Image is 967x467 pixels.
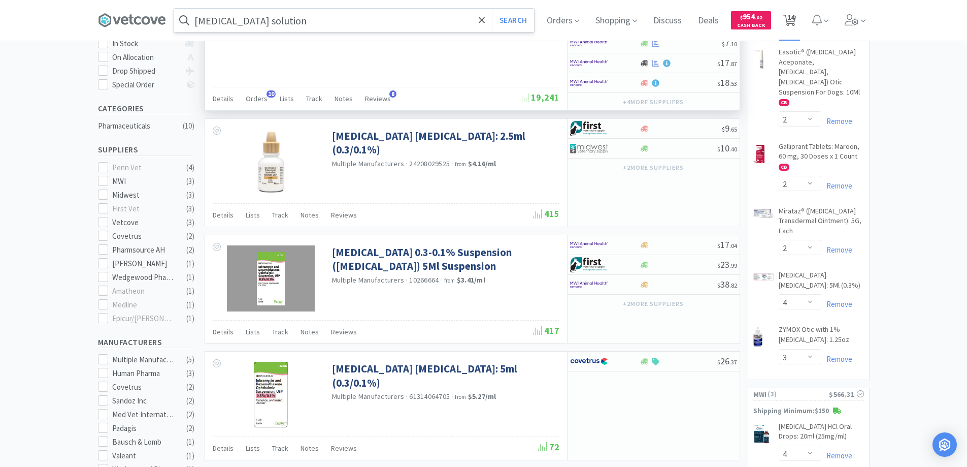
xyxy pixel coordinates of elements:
div: ( 1 ) [186,258,194,270]
a: Remove [821,181,852,191]
span: 8 [389,90,396,98]
img: bd1e518e8c2740598546cae4eb604f44_7077.png [753,424,771,444]
span: . 99 [729,262,737,269]
span: Track [272,327,288,336]
a: Multiple Manufacturers [332,275,405,285]
div: On Allocation [112,51,180,64]
div: ( 3 ) [186,367,194,380]
a: Multiple Manufacturers [332,159,405,168]
div: ( 1 ) [186,285,194,297]
div: Epicur/[PERSON_NAME] [112,313,175,325]
span: Details [213,444,234,453]
div: Amatheon [112,285,175,297]
div: ( 10 ) [183,120,194,132]
h5: Manufacturers [98,336,194,348]
div: ( 3 ) [186,216,194,229]
a: Galliprant Tablets: Maroon, 60 mg, 30 Doses x 1 Count CB [779,142,864,176]
div: ( 3 ) [186,189,194,201]
div: Multiple Manufacturers [112,354,175,366]
span: . 02 [755,14,762,21]
img: 67d67680309e4a0bb49a5ff0391dcc42_6.png [570,121,608,136]
div: Human Pharma [112,367,175,380]
span: $ [717,145,720,153]
span: $ [717,282,720,289]
span: 23 [717,259,737,270]
h5: Suppliers [98,144,194,155]
span: Details [213,94,234,103]
span: Reviews [365,94,391,103]
div: ( 5 ) [186,354,194,366]
div: Padagis [112,422,175,434]
span: MWI [753,389,767,400]
img: 74bc0d5607834175a5fd6d230464f6a0_29367.png [753,327,763,347]
a: Remove [821,299,852,309]
span: Track [272,444,288,453]
span: ( 3 ) [766,389,829,399]
span: 38 [717,278,737,290]
img: 6f4a5e4e9c874a80985335676930e709_648998.png [254,362,288,428]
div: ( 1 ) [186,299,194,311]
span: from [444,277,455,284]
div: ( 1 ) [186,450,194,462]
a: Remove [821,451,852,460]
span: 7 [722,37,737,49]
a: Discuss [649,16,686,25]
div: Wedgewood Pharmacy [112,271,175,284]
span: Reviews [331,327,357,336]
input: Search by item, sku, manufacturer, ingredient, size... [174,9,534,32]
img: 77fca1acd8b6420a9015268ca798ef17_1.png [570,354,608,369]
span: Lists [246,327,260,336]
span: Orders [246,94,268,103]
span: . 10 [729,40,737,48]
span: Reviews [331,210,357,220]
div: Vetcove [112,216,175,229]
span: CB [779,100,789,106]
div: In Stock [112,38,180,50]
span: . 04 [729,242,737,250]
button: +2more suppliers [618,297,688,311]
span: 72 [538,441,559,453]
img: f6b2451649754179b5b4e0c70c3f7cb0_2.png [570,75,608,90]
span: $ [717,60,720,68]
img: f6b2451649754179b5b4e0c70c3f7cb0_2.png [570,55,608,71]
span: . 53 [729,80,737,87]
span: Lists [246,444,260,453]
span: · [406,275,408,285]
span: 954 [740,12,762,21]
span: 10 [717,142,737,154]
a: [MEDICAL_DATA] HCl Oral Drops: 20ml (25mg/ml) [779,422,864,446]
a: Remove [821,245,852,255]
div: ( 2 ) [186,244,194,256]
span: . 65 [729,126,737,133]
span: 26 [717,355,737,367]
p: Shipping Minimum: $150 [748,406,869,417]
span: Lists [280,94,294,103]
strong: $3.41 / ml [457,275,485,285]
span: $ [722,40,725,48]
button: +4more suppliers [618,95,688,109]
span: $ [717,262,720,269]
span: Notes [301,210,319,220]
img: 4dd14cff54a648ac9e977f0c5da9bc2e_5.png [570,141,608,156]
span: $ [717,80,720,87]
img: e0aded77cd03400b8b1c0f92d780eef3_372852.jpeg [227,245,315,312]
a: 14 [779,17,800,26]
span: 417 [533,325,559,336]
img: 67d67680309e4a0bb49a5ff0391dcc42_6.png [570,257,608,272]
div: Open Intercom Messenger [932,432,957,457]
img: f6b2451649754179b5b4e0c70c3f7cb0_2.png [570,36,608,51]
span: Reviews [331,444,357,453]
span: 10266664 [409,275,439,285]
span: Details [213,327,234,336]
div: Medline [112,299,175,311]
div: $566.31 [829,389,863,400]
div: ( 2 ) [186,395,194,407]
a: [MEDICAL_DATA] [MEDICAL_DATA]: 2.5ml (0.3/0.1%) [332,129,557,157]
span: . 40 [729,145,737,153]
div: Valeant [112,450,175,462]
a: [MEDICAL_DATA] [MEDICAL_DATA]: 5ml (0.3/0.1%) [332,362,557,390]
div: ( 2 ) [186,381,194,393]
div: ( 1 ) [186,271,194,284]
div: Pharmsource AH [112,244,175,256]
a: Easotic® ([MEDICAL_DATA] Aceponate, [MEDICAL_DATA], [MEDICAL_DATA]) Otic Suspension For Dogs: 10M... [779,47,864,111]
